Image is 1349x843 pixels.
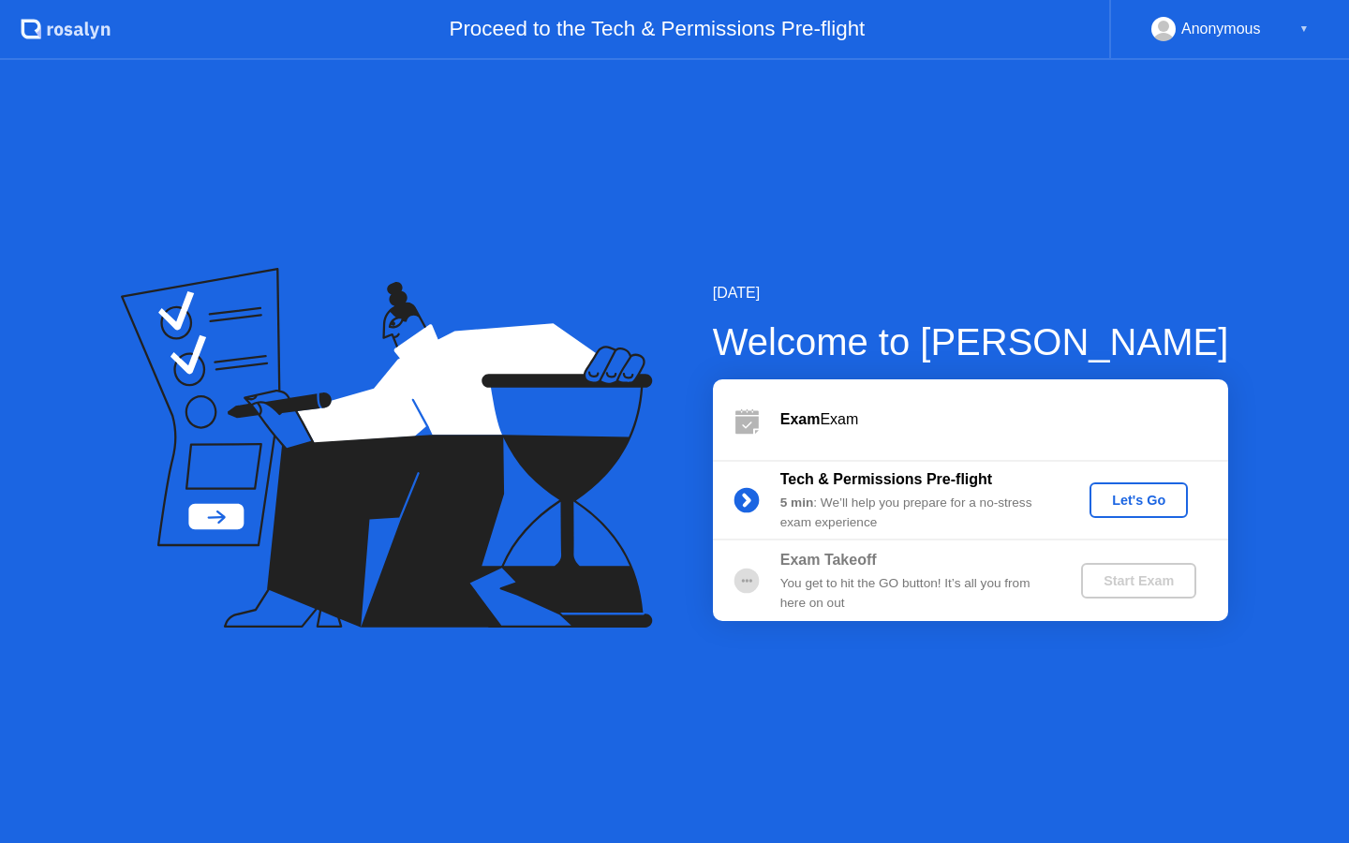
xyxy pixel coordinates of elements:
b: Exam Takeoff [780,552,877,568]
div: : We’ll help you prepare for a no-stress exam experience [780,494,1050,532]
div: [DATE] [713,282,1229,304]
div: Anonymous [1181,17,1261,41]
button: Start Exam [1081,563,1196,599]
b: Exam [780,411,821,427]
button: Let's Go [1090,482,1188,518]
div: Welcome to [PERSON_NAME] [713,314,1229,370]
div: ▼ [1299,17,1309,41]
div: Let's Go [1097,493,1180,508]
b: 5 min [780,495,814,510]
div: You get to hit the GO button! It’s all you from here on out [780,574,1050,613]
b: Tech & Permissions Pre-flight [780,471,992,487]
div: Exam [780,408,1228,431]
div: Start Exam [1089,573,1189,588]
